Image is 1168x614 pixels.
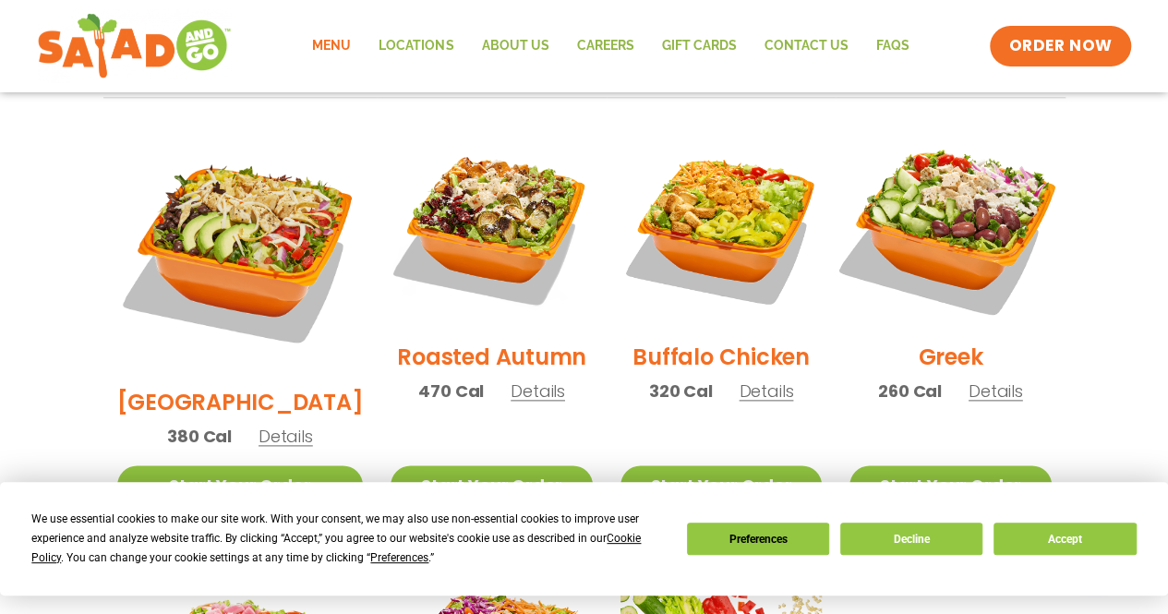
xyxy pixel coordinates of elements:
a: Start Your Order [620,465,822,505]
span: Details [511,379,565,403]
span: Details [969,379,1023,403]
span: 260 Cal [878,379,942,403]
a: GIFT CARDS [647,25,750,67]
a: About Us [467,25,562,67]
span: Details [259,425,313,448]
img: Product photo for Roasted Autumn Salad [391,126,592,327]
span: Details [739,379,793,403]
div: We use essential cookies to make our site work. With your consent, we may also use non-essential ... [31,510,664,568]
h2: Buffalo Chicken [632,341,809,373]
a: Start Your Order [117,465,364,505]
button: Preferences [687,523,829,555]
nav: Menu [298,25,922,67]
span: ORDER NOW [1008,35,1112,57]
span: Preferences [370,551,428,564]
a: Start Your Order [391,465,592,505]
button: Decline [840,523,982,555]
img: new-SAG-logo-768×292 [37,9,232,83]
a: Menu [298,25,365,67]
span: 470 Cal [418,379,484,403]
span: 320 Cal [649,379,713,403]
img: Product photo for Buffalo Chicken Salad [620,126,822,327]
span: 380 Cal [167,424,232,449]
button: Accept [993,523,1136,555]
a: Locations [365,25,467,67]
a: Start Your Order [849,465,1051,505]
a: Careers [562,25,647,67]
h2: [GEOGRAPHIC_DATA] [117,386,364,418]
a: ORDER NOW [990,26,1130,66]
img: Product photo for BBQ Ranch Salad [117,126,364,372]
img: Product photo for Greek Salad [832,108,1068,344]
h2: Greek [918,341,982,373]
a: FAQs [861,25,922,67]
a: Contact Us [750,25,861,67]
h2: Roasted Autumn [397,341,586,373]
